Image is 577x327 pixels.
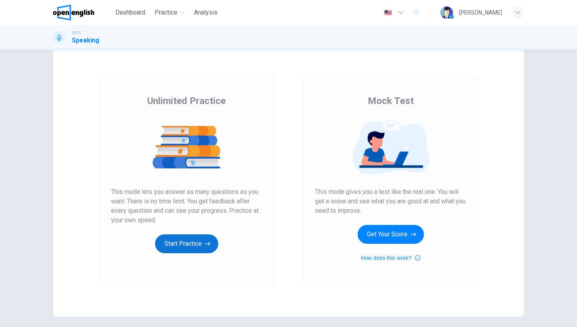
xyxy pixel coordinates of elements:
[115,8,145,17] span: Dashboard
[111,187,262,225] span: This mode lets you answer as many questions as you want. There is no time limit. You get feedback...
[72,30,81,36] span: IELTS
[155,234,218,253] button: Start Practice
[315,187,466,216] span: This mode gives you a test like the real one. You will get a score and see what you are good at a...
[383,10,393,16] img: en
[152,5,188,20] button: Practice
[72,36,99,45] h1: Speaking
[155,8,177,17] span: Practice
[147,95,226,107] span: Unlimited Practice
[361,253,420,263] button: How does this work?
[112,5,148,20] button: Dashboard
[440,6,453,19] img: Profile picture
[368,95,414,107] span: Mock Test
[191,5,221,20] button: Analysis
[459,8,502,17] div: [PERSON_NAME]
[194,8,217,17] span: Analysis
[358,225,424,244] button: Get Your Score
[53,5,94,20] img: OpenEnglish logo
[53,5,112,20] a: OpenEnglish logo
